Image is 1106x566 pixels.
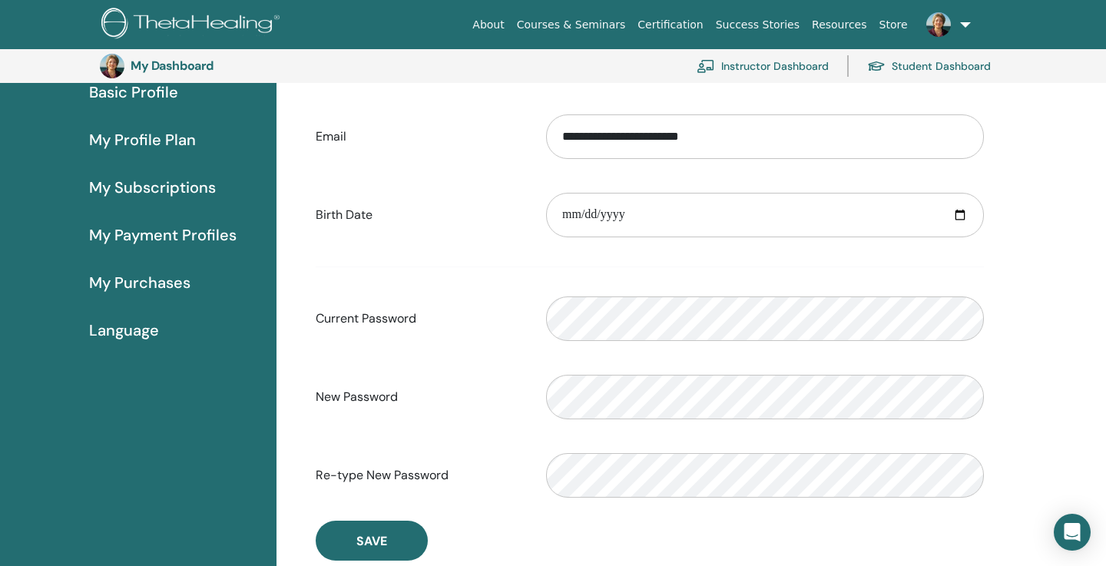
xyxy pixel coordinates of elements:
a: Store [873,11,914,39]
a: Instructor Dashboard [697,49,829,83]
h3: My Dashboard [131,58,284,73]
div: Open Intercom Messenger [1054,514,1091,551]
label: Birth Date [304,200,535,230]
button: Save [316,521,428,561]
img: default.jpg [926,12,951,37]
a: Student Dashboard [867,49,991,83]
span: My Profile Plan [89,128,196,151]
span: Basic Profile [89,81,178,104]
img: default.jpg [100,54,124,78]
img: chalkboard-teacher.svg [697,59,715,73]
span: My Purchases [89,271,190,294]
label: Re-type New Password [304,461,535,490]
label: New Password [304,382,535,412]
span: Save [356,533,387,549]
a: Courses & Seminars [511,11,632,39]
a: About [466,11,510,39]
label: Current Password [304,304,535,333]
a: Certification [631,11,709,39]
a: Success Stories [710,11,806,39]
span: Language [89,319,159,342]
label: Email [304,122,535,151]
img: graduation-cap.svg [867,60,886,73]
a: Resources [806,11,873,39]
span: My Subscriptions [89,176,216,199]
span: My Payment Profiles [89,223,237,247]
img: logo.png [101,8,285,42]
